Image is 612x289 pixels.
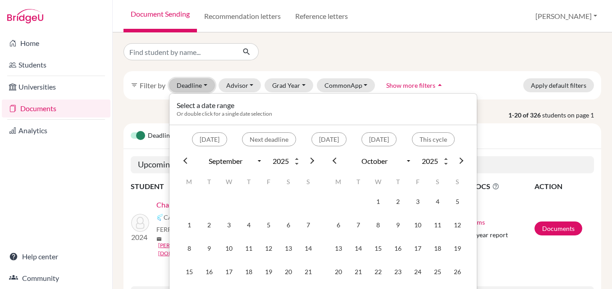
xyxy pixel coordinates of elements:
a: Documents [2,99,110,117]
th: F [259,172,279,192]
td: 3 [408,192,428,212]
button: [DATE] [192,132,227,146]
td: 7 [348,215,368,235]
th: S [279,172,298,192]
button: Advisor [219,78,261,92]
i: filter_list [131,81,138,89]
a: Home [2,34,110,52]
button: Grad Year [265,78,313,92]
td: 10 [219,239,239,258]
button: This cycle [412,132,455,146]
th: S [428,172,448,192]
td: 4 [239,215,259,235]
td: 11 [239,239,259,258]
td: 5 [259,215,279,235]
img: Chandaengerwa, Tanaka [131,214,149,232]
button: CommonApp [317,78,375,92]
td: 9 [199,239,219,258]
td: 8 [368,215,388,235]
td: 2 [388,192,408,212]
td: 15 [179,262,199,282]
input: Find student by name... [123,43,235,60]
a: Universities [2,78,110,96]
th: M [179,172,199,192]
td: 12 [259,239,279,258]
td: 14 [298,239,318,258]
th: S [298,172,318,192]
td: 24 [408,262,428,282]
td: 20 [329,262,348,282]
a: Chandaengerwa, [PERSON_NAME] [156,199,266,210]
td: 8 [179,239,199,258]
button: Deadline [169,78,215,92]
td: 23 [388,262,408,282]
span: Or double click for a single date selection [177,110,272,117]
button: Next deadline [242,132,296,146]
td: 12 [448,215,467,235]
td: 19 [259,262,279,282]
th: F [408,172,428,192]
td: 4 [428,192,448,212]
button: [DATE] [311,132,347,146]
td: 21 [298,262,318,282]
span: Filter by [140,81,165,90]
td: 3 [219,215,239,235]
a: Students [2,56,110,74]
td: 7 [298,215,318,235]
td: 13 [329,239,348,258]
td: 6 [279,215,298,235]
td: 16 [199,262,219,282]
th: T [199,172,219,192]
td: 19 [448,239,467,258]
span: PENDING DOCS [436,181,534,192]
button: Apply default filters [523,78,594,92]
h6: Select a date range [177,101,272,109]
td: 15 [368,239,388,258]
img: Common App logo [156,214,164,221]
th: W [219,172,239,192]
td: 10 [408,215,428,235]
td: 14 [348,239,368,258]
td: 1 [179,215,199,235]
a: Help center [2,248,110,266]
a: Community [2,269,110,287]
td: 26 [448,262,467,282]
span: CAID 43682908 [164,212,210,222]
span: mail [156,236,162,242]
span: Deadline view is on [148,131,202,141]
th: T [348,172,368,192]
td: 16 [388,239,408,258]
th: S [448,172,467,192]
td: 13 [279,239,298,258]
td: 18 [428,239,448,258]
td: 6 [329,215,348,235]
td: 17 [219,262,239,282]
td: 9 [388,215,408,235]
td: 21 [348,262,368,282]
button: [DATE] [361,132,397,146]
td: 2 [199,215,219,235]
button: Show more filtersarrow_drop_up [379,78,452,92]
p: 2024 [131,232,149,243]
a: Analytics [2,122,110,140]
strong: 1-20 of 326 [508,110,542,120]
span: FERPA [156,225,200,234]
th: W [368,172,388,192]
th: M [329,172,348,192]
th: T [388,172,408,192]
a: [PERSON_NAME][EMAIL_ADDRESS][DOMAIN_NAME] [158,241,275,257]
th: T [239,172,259,192]
td: 11 [428,215,448,235]
th: ACTION [534,181,594,192]
td: 18 [239,262,259,282]
i: arrow_drop_up [435,81,444,90]
span: students on page 1 [542,110,601,120]
td: 5 [448,192,467,212]
button: [PERSON_NAME] [531,8,601,25]
span: Show more filters [386,81,435,89]
img: Bridge-U [7,9,43,23]
td: 20 [279,262,298,282]
td: 17 [408,239,428,258]
h5: Upcoming deadline [131,156,594,173]
td: 1 [368,192,388,212]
